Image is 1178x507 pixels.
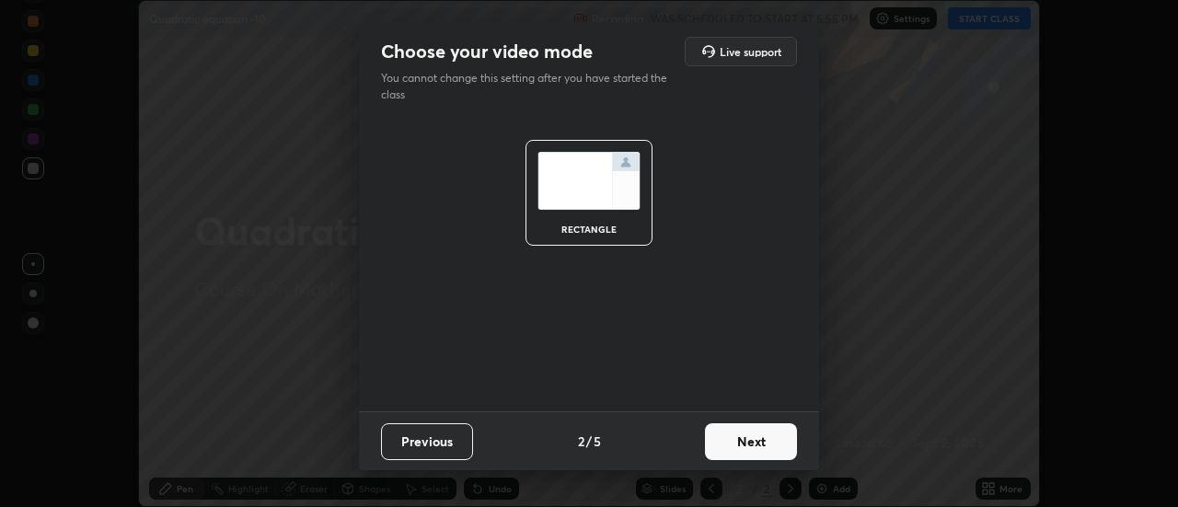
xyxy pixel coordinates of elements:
h4: / [586,432,592,451]
h5: Live support [720,46,781,57]
h4: 5 [594,432,601,451]
h4: 2 [578,432,584,451]
button: Next [705,423,797,460]
button: Previous [381,423,473,460]
img: normalScreenIcon.ae25ed63.svg [537,152,641,210]
h2: Choose your video mode [381,40,593,63]
div: rectangle [552,225,626,234]
p: You cannot change this setting after you have started the class [381,70,679,103]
